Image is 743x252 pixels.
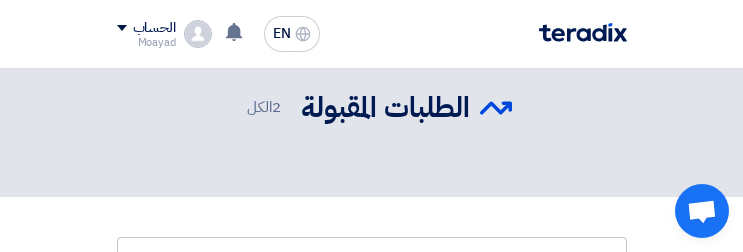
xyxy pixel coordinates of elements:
[675,184,729,238] a: Open chat
[117,37,176,48] div: Moayad
[272,96,281,118] span: 2
[539,23,627,42] img: Teradix logo
[301,89,470,128] h2: الطلبات المقبولة
[264,16,320,52] button: EN
[247,96,285,119] span: الكل
[184,20,212,48] img: profile_test.png
[133,20,176,37] div: الحساب
[273,27,291,41] span: EN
